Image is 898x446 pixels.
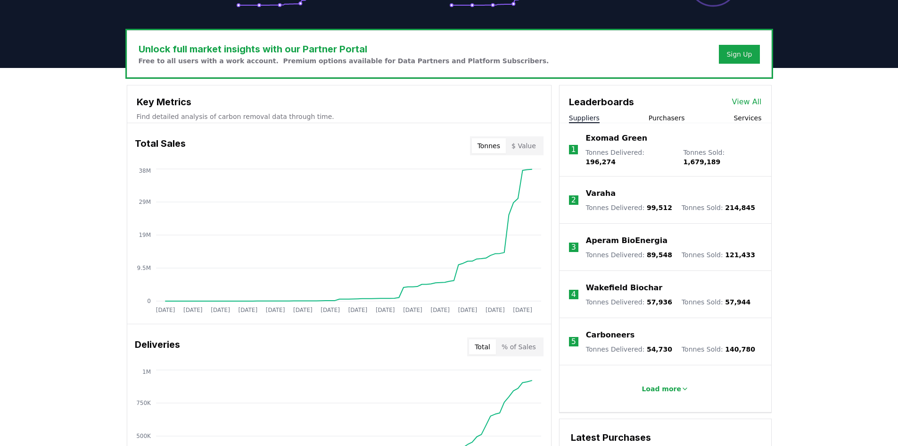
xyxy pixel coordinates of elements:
[719,45,759,64] button: Sign Up
[725,204,755,211] span: 214,845
[585,158,616,166] span: 196,274
[486,307,505,313] tspan: [DATE]
[571,194,576,206] p: 2
[139,199,151,205] tspan: 29M
[211,307,230,313] tspan: [DATE]
[571,144,576,155] p: 1
[725,251,755,259] span: 121,433
[682,203,755,212] p: Tonnes Sold :
[147,298,151,304] tspan: 0
[238,307,257,313] tspan: [DATE]
[265,307,285,313] tspan: [DATE]
[139,56,549,66] p: Free to all users with a work account. Premium options available for Data Partners and Platform S...
[726,50,752,59] a: Sign Up
[496,339,542,354] button: % of Sales
[293,307,313,313] tspan: [DATE]
[472,138,506,153] button: Tonnes
[642,384,681,394] p: Load more
[647,298,672,306] span: 57,936
[647,251,672,259] span: 89,548
[569,113,600,123] button: Suppliers
[569,95,634,109] h3: Leaderboards
[139,168,151,174] tspan: 38M
[732,96,762,108] a: View All
[733,113,761,123] button: Services
[136,400,151,406] tspan: 750K
[513,307,532,313] tspan: [DATE]
[135,136,186,155] h3: Total Sales
[142,369,151,375] tspan: 1M
[571,336,576,347] p: 5
[506,138,542,153] button: $ Value
[682,297,750,307] p: Tonnes Sold :
[585,133,647,144] a: Exomad Green
[682,345,755,354] p: Tonnes Sold :
[586,329,634,341] a: Carboneers
[586,282,662,294] a: Wakefield Biochar
[683,148,761,167] p: Tonnes Sold :
[139,42,549,56] h3: Unlock full market insights with our Partner Portal
[649,113,685,123] button: Purchasers
[683,158,720,166] span: 1,679,189
[585,148,674,167] p: Tonnes Delivered :
[139,232,151,238] tspan: 19M
[348,307,367,313] tspan: [DATE]
[586,188,616,199] a: Varaha
[634,379,696,398] button: Load more
[586,203,672,212] p: Tonnes Delivered :
[458,307,477,313] tspan: [DATE]
[586,297,672,307] p: Tonnes Delivered :
[647,204,672,211] span: 99,512
[725,345,755,353] span: 140,780
[183,307,202,313] tspan: [DATE]
[137,112,542,121] p: Find detailed analysis of carbon removal data through time.
[469,339,496,354] button: Total
[586,235,667,246] a: Aperam BioEnergia
[375,307,395,313] tspan: [DATE]
[571,430,760,445] h3: Latest Purchases
[137,95,542,109] h3: Key Metrics
[136,433,151,439] tspan: 500K
[321,307,340,313] tspan: [DATE]
[647,345,672,353] span: 54,730
[430,307,450,313] tspan: [DATE]
[586,345,672,354] p: Tonnes Delivered :
[586,250,672,260] p: Tonnes Delivered :
[403,307,422,313] tspan: [DATE]
[135,337,180,356] h3: Deliveries
[156,307,175,313] tspan: [DATE]
[725,298,750,306] span: 57,944
[571,242,576,253] p: 3
[137,265,150,271] tspan: 9.5M
[682,250,755,260] p: Tonnes Sold :
[571,289,576,300] p: 4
